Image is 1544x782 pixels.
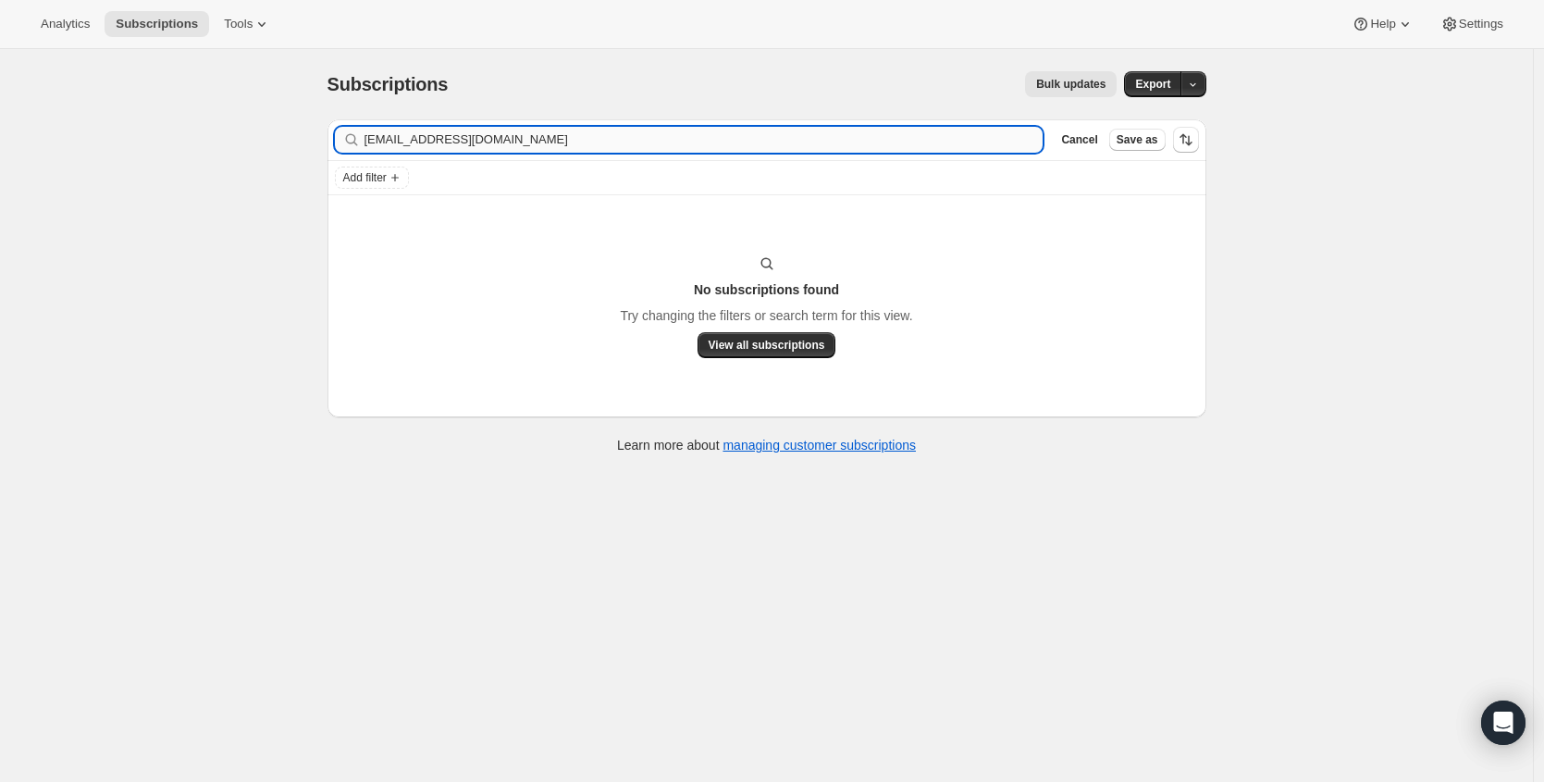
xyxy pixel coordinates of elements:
[1370,17,1395,31] span: Help
[1481,701,1525,745] div: Open Intercom Messenger
[1117,132,1158,147] span: Save as
[213,11,282,37] button: Tools
[327,74,449,94] span: Subscriptions
[364,127,1044,153] input: Filter subscribers
[1061,132,1097,147] span: Cancel
[1054,129,1105,151] button: Cancel
[335,167,409,189] button: Add filter
[343,170,387,185] span: Add filter
[1340,11,1425,37] button: Help
[723,438,916,453] a: managing customer subscriptions
[1173,127,1199,153] button: Sort the results
[1109,129,1166,151] button: Save as
[1124,71,1181,97] button: Export
[1135,77,1170,92] span: Export
[620,306,912,325] p: Try changing the filters or search term for this view.
[116,17,198,31] span: Subscriptions
[1459,17,1503,31] span: Settings
[224,17,253,31] span: Tools
[105,11,209,37] button: Subscriptions
[30,11,101,37] button: Analytics
[617,436,916,454] p: Learn more about
[694,280,839,299] h3: No subscriptions found
[1036,77,1106,92] span: Bulk updates
[1025,71,1117,97] button: Bulk updates
[698,332,836,358] button: View all subscriptions
[1429,11,1514,37] button: Settings
[41,17,90,31] span: Analytics
[709,338,825,353] span: View all subscriptions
